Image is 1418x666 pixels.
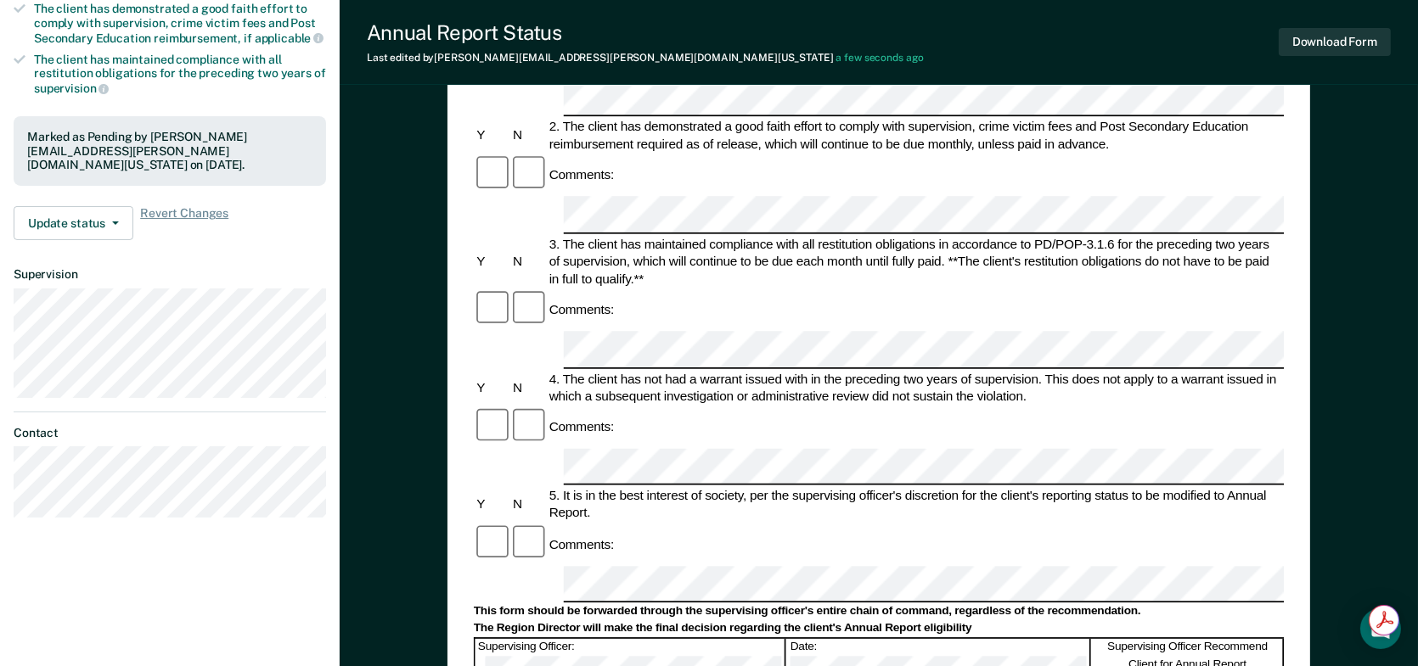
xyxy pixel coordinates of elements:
div: Y [474,126,510,144]
div: Marked as Pending by [PERSON_NAME][EMAIL_ADDRESS][PERSON_NAME][DOMAIN_NAME][US_STATE] on [DATE]. [27,130,312,172]
div: N [510,378,547,396]
div: 5. It is in the best interest of society, per the supervising officer's discretion for the client... [546,487,1284,522]
div: 3. The client has maintained compliance with all restitution obligations in accordance to PD/POP-... [546,235,1284,288]
div: Y [474,378,510,396]
div: This form should be forwarded through the supervising officer's entire chain of command, regardle... [474,605,1284,620]
div: 2. The client has demonstrated a good faith effort to comply with supervision, crime victim fees ... [546,118,1284,153]
div: N [510,496,547,514]
span: supervision [34,81,109,95]
span: Revert Changes [140,206,228,240]
div: Comments: [546,166,616,184]
span: a few seconds ago [836,52,924,64]
div: The Region Director will make the final decision regarding the client's Annual Report eligibility [474,621,1284,636]
div: 4. The client has not had a warrant issued with in the preceding two years of supervision. This d... [546,370,1284,405]
dt: Supervision [14,267,326,282]
div: The client has maintained compliance with all restitution obligations for the preceding two years of [34,53,326,96]
div: N [510,126,547,144]
div: Open Intercom Messenger [1360,608,1401,649]
div: Y [474,496,510,514]
div: Comments: [546,418,616,436]
div: Y [474,253,510,271]
button: Download Form [1279,28,1391,56]
button: Update status [14,206,133,240]
div: The client has demonstrated a good faith effort to comply with supervision, crime victim fees and... [34,2,326,45]
div: Last edited by [PERSON_NAME][EMAIL_ADDRESS][PERSON_NAME][DOMAIN_NAME][US_STATE] [367,52,924,64]
div: Comments: [546,301,616,319]
span: applicable [255,31,324,45]
div: Comments: [546,535,616,553]
div: Annual Report Status [367,20,924,45]
div: N [510,253,547,271]
dt: Contact [14,426,326,440]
